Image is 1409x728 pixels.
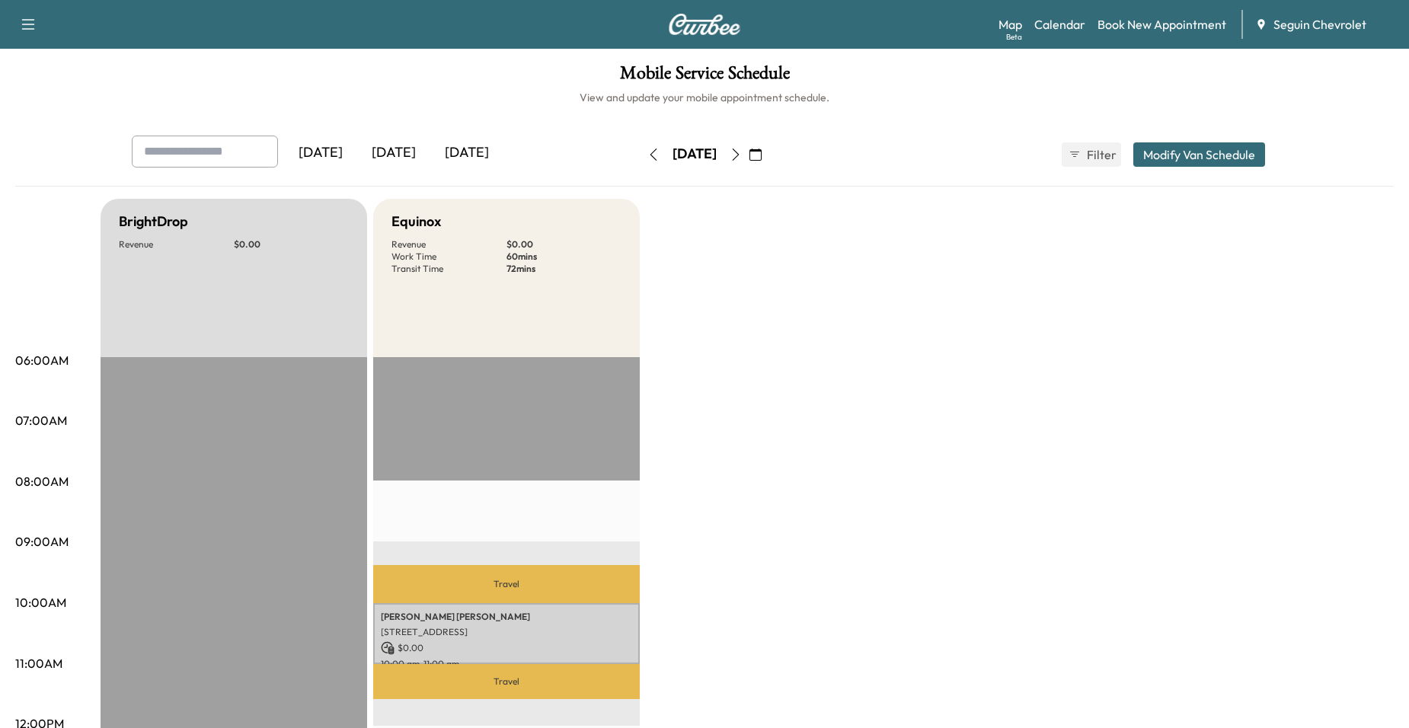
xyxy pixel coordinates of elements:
p: 60 mins [506,251,621,263]
button: Filter [1062,142,1121,167]
div: [DATE] [357,136,430,171]
h5: BrightDrop [119,211,188,232]
p: 72 mins [506,263,621,275]
p: 11:00AM [15,654,62,672]
div: [DATE] [284,136,357,171]
p: [PERSON_NAME] [PERSON_NAME] [381,611,632,623]
h5: Equinox [391,211,441,232]
span: Seguin Chevrolet [1273,15,1366,34]
div: [DATE] [673,145,717,164]
a: Calendar [1034,15,1085,34]
img: Curbee Logo [668,14,741,35]
p: Transit Time [391,263,506,275]
p: [STREET_ADDRESS] [381,626,632,638]
a: MapBeta [998,15,1022,34]
div: Beta [1006,31,1022,43]
p: 08:00AM [15,472,69,490]
p: 10:00AM [15,593,66,611]
p: 06:00AM [15,351,69,369]
p: Work Time [391,251,506,263]
div: [DATE] [430,136,503,171]
p: Revenue [119,238,234,251]
p: 10:00 am - 11:00 am [381,658,632,670]
p: Revenue [391,238,506,251]
h1: Mobile Service Schedule [15,64,1394,90]
p: Travel [373,565,640,603]
p: 09:00AM [15,532,69,551]
p: $ 0.00 [234,238,349,251]
a: Book New Appointment [1097,15,1226,34]
p: 07:00AM [15,411,67,429]
button: Modify Van Schedule [1133,142,1265,167]
p: $ 0.00 [506,238,621,251]
p: $ 0.00 [381,641,632,655]
p: Travel [373,664,640,699]
span: Filter [1087,145,1114,164]
h6: View and update your mobile appointment schedule. [15,90,1394,105]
